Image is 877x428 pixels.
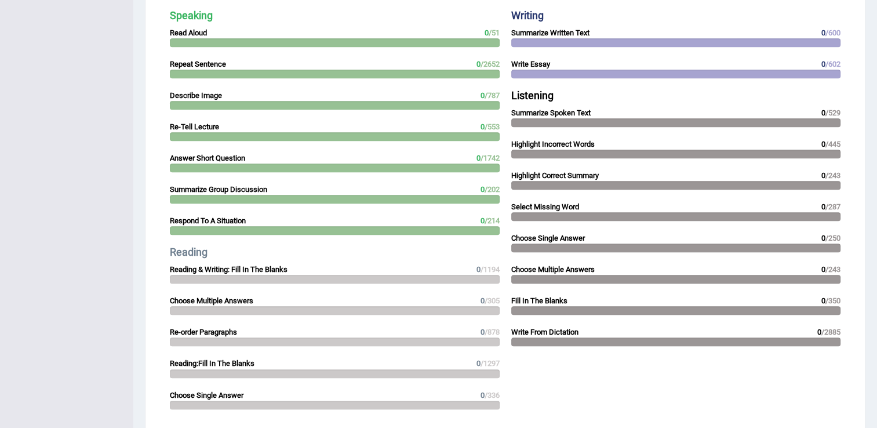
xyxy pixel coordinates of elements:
[485,185,500,194] span: /202
[476,359,481,368] span: 0
[817,328,821,336] span: 0
[481,91,485,100] span: 0
[170,216,246,225] strong: Respond To A Situation
[170,9,213,21] strong: Speaking
[821,28,825,37] span: 0
[825,265,840,274] span: /243
[170,154,245,162] strong: Answer Short Question
[511,28,589,37] strong: Summarize Written Text
[825,171,840,180] span: /243
[821,171,825,180] span: 0
[825,28,840,37] span: /600
[481,154,500,162] span: /1742
[476,154,481,162] span: 0
[825,202,840,211] span: /287
[481,60,500,68] span: /2652
[511,60,550,68] strong: Write Essay
[481,122,485,131] span: 0
[481,216,485,225] span: 0
[511,140,595,148] strong: Highlight Incorrect Words
[481,391,485,400] span: 0
[170,265,288,274] strong: Reading & Writing: Fill In The Blanks
[476,60,481,68] span: 0
[485,296,500,305] span: /305
[821,108,825,117] span: 0
[511,202,579,211] strong: Select Missing Word
[511,89,554,101] strong: Listening
[825,140,840,148] span: /445
[476,265,481,274] span: 0
[170,28,207,37] strong: Read Aloud
[825,234,840,242] span: /250
[821,328,840,336] span: /2885
[485,91,500,100] span: /787
[170,185,267,194] strong: Summarize Group Discussion
[821,296,825,305] span: 0
[485,391,500,400] span: /336
[170,359,254,368] strong: Reading:Fill In The Blanks
[481,296,485,305] span: 0
[481,265,500,274] span: /1194
[511,296,567,305] strong: Fill In The Blanks
[481,359,500,368] span: /1297
[485,216,500,225] span: /214
[170,60,226,68] strong: Repeat Sentence
[481,185,485,194] span: 0
[511,9,544,21] strong: Writing
[511,328,578,336] strong: Write From Dictation
[170,246,208,258] strong: Reading
[825,108,840,117] span: /529
[170,391,243,400] strong: Choose Single Answer
[821,265,825,274] span: 0
[825,60,840,68] span: /602
[821,234,825,242] span: 0
[821,140,825,148] span: 0
[821,202,825,211] span: 0
[511,171,599,180] strong: Highlight Correct Summary
[489,28,500,37] span: /51
[825,296,840,305] span: /350
[170,296,253,305] strong: Choose Multiple Answers
[170,328,237,336] strong: Re-order Paragraphs
[511,265,595,274] strong: Choose Multiple Answers
[170,122,219,131] strong: Re-Tell Lecture
[821,60,825,68] span: 0
[485,328,500,336] span: /878
[481,328,485,336] span: 0
[511,234,585,242] strong: Choose Single Answer
[485,28,489,37] span: 0
[170,91,222,100] strong: Describe Image
[511,108,591,117] strong: Summarize Spoken Text
[485,122,500,131] span: /553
